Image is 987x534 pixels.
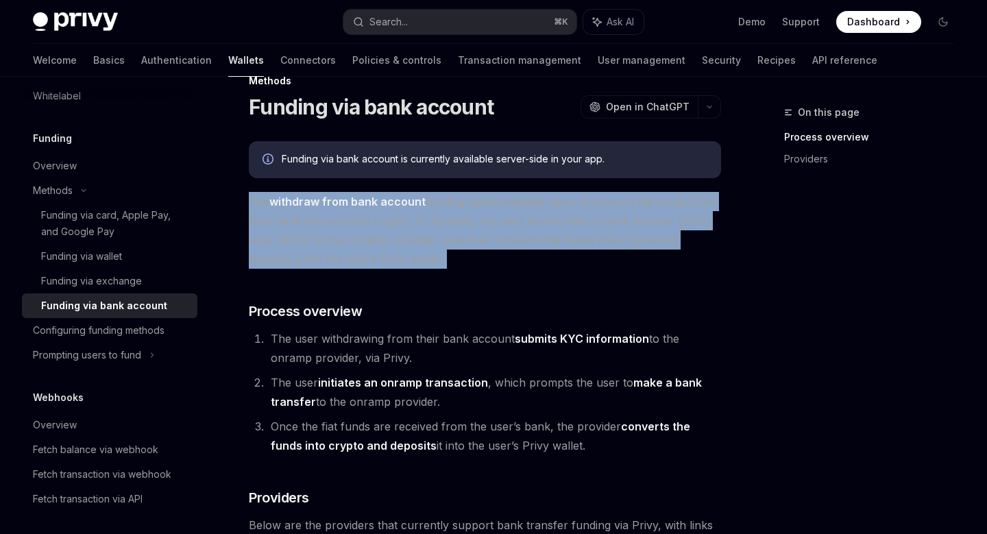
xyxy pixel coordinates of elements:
[22,487,197,511] a: Fetch transaction via API
[33,130,72,147] h5: Funding
[33,491,143,507] div: Fetch transaction via API
[22,293,197,318] a: Funding via bank account
[738,15,766,29] a: Demo
[607,15,634,29] span: Ask AI
[784,126,965,148] a: Process overview
[282,152,707,167] div: Funding via bank account is currently available server-side in your app.
[249,192,721,269] span: The funding option enables users to convert fiat funds from their bank account into crypto. To fa...
[606,100,690,114] span: Open in ChatGPT
[267,373,721,411] li: The user , which prompts the user to to the onramp provider.
[33,389,84,406] h5: Webhooks
[702,44,741,77] a: Security
[22,269,197,293] a: Funding via exchange
[33,417,77,433] div: Overview
[228,44,264,77] a: Wallets
[812,44,877,77] a: API reference
[41,207,189,240] div: Funding via card, Apple Pay, and Google Pay
[932,11,954,33] button: Toggle dark mode
[41,298,167,314] div: Funding via bank account
[22,462,197,487] a: Fetch transaction via webhook
[249,95,493,119] h1: Funding via bank account
[33,12,118,32] img: dark logo
[280,44,336,77] a: Connectors
[318,376,488,389] strong: initiates an onramp transaction
[515,332,649,345] strong: submits KYC information
[458,44,581,77] a: Transaction management
[141,44,212,77] a: Authentication
[784,148,965,170] a: Providers
[33,347,141,363] div: Prompting users to fund
[249,302,362,321] span: Process overview
[33,441,158,458] div: Fetch balance via webhook
[33,182,73,199] div: Methods
[41,248,122,265] div: Funding via wallet
[22,318,197,343] a: Configuring funding methods
[269,195,426,208] strong: withdraw from bank account
[554,16,568,27] span: ⌘ K
[267,417,721,455] li: Once the fiat funds are received from the user’s bank, the provider it into the user’s Privy wallet.
[33,322,164,339] div: Configuring funding methods
[22,244,197,269] a: Funding via wallet
[33,44,77,77] a: Welcome
[33,466,171,483] div: Fetch transaction via webhook
[782,15,820,29] a: Support
[581,95,698,119] button: Open in ChatGPT
[22,437,197,462] a: Fetch balance via webhook
[22,154,197,178] a: Overview
[583,10,644,34] button: Ask AI
[757,44,796,77] a: Recipes
[352,44,441,77] a: Policies & controls
[798,104,860,121] span: On this page
[836,11,921,33] a: Dashboard
[22,203,197,244] a: Funding via card, Apple Pay, and Google Pay
[847,15,900,29] span: Dashboard
[33,158,77,174] div: Overview
[369,14,408,30] div: Search...
[267,329,721,367] li: The user withdrawing from their bank account to the onramp provider, via Privy.
[598,44,685,77] a: User management
[249,74,721,88] div: Methods
[93,44,125,77] a: Basics
[249,488,309,507] span: Providers
[22,413,197,437] a: Overview
[343,10,576,34] button: Search...⌘K
[41,273,142,289] div: Funding via exchange
[263,154,276,167] svg: Info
